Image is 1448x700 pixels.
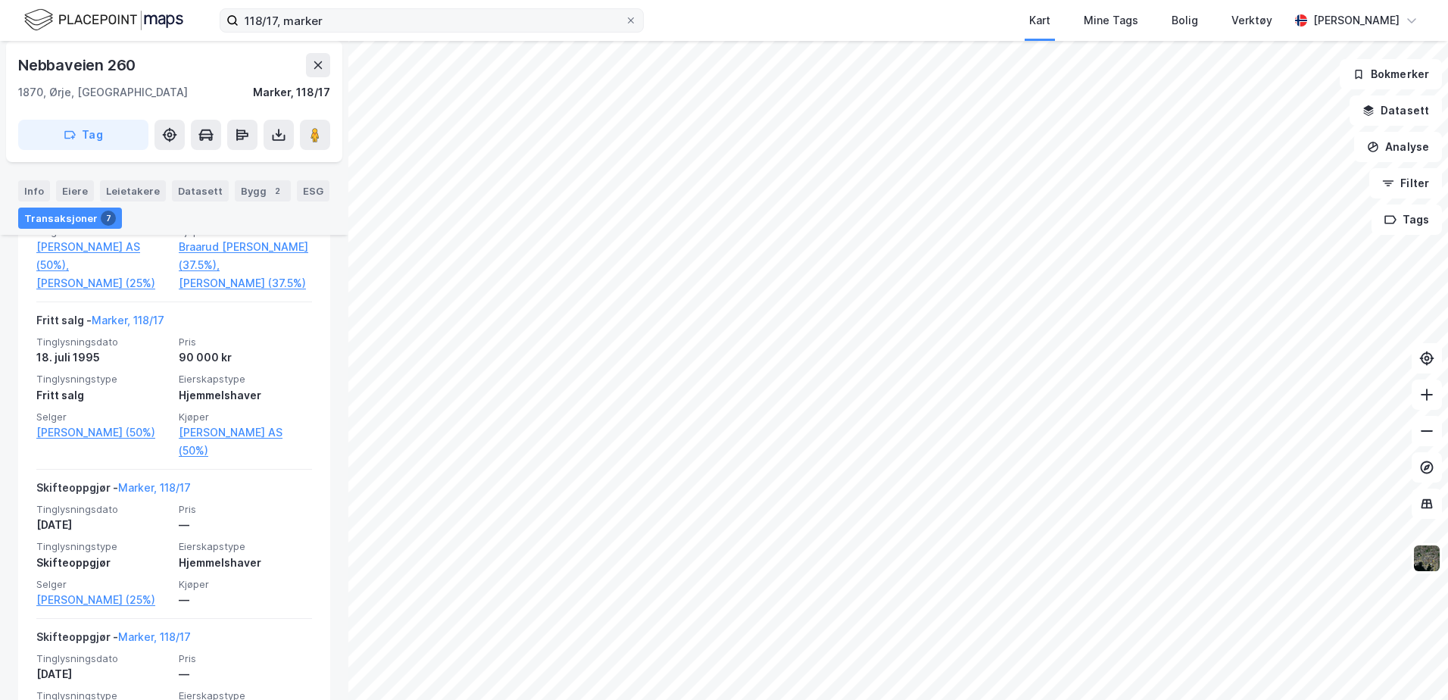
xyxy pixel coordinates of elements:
a: [PERSON_NAME] (25%) [36,274,170,292]
div: Mine Tags [1084,11,1138,30]
iframe: Chat Widget [1372,627,1448,700]
div: 1870, Ørje, [GEOGRAPHIC_DATA] [18,83,188,102]
div: [DATE] [36,665,170,683]
span: Kjøper [179,578,312,591]
a: Braarud [PERSON_NAME] (37.5%), [179,238,312,274]
span: Tinglysningstype [36,373,170,386]
button: Bokmerker [1340,59,1442,89]
span: Selger [36,411,170,423]
div: Verktøy [1231,11,1272,30]
input: Søk på adresse, matrikkel, gårdeiere, leietakere eller personer [239,9,625,32]
div: Datasett [172,180,229,202]
button: Tags [1372,205,1442,235]
div: 90 000 kr [179,348,312,367]
div: — [179,516,312,534]
a: Marker, 118/17 [118,481,191,494]
a: Marker, 118/17 [92,314,164,327]
span: Eierskapstype [179,540,312,553]
span: Tinglysningsdato [36,503,170,516]
img: logo.f888ab2527a4732fd821a326f86c7f29.svg [24,7,183,33]
button: Analyse [1354,132,1442,162]
a: [PERSON_NAME] (25%) [36,591,170,609]
div: [DATE] [36,516,170,534]
span: Tinglysningstype [36,540,170,553]
div: Hjemmelshaver [179,386,312,405]
div: [PERSON_NAME] [1313,11,1400,30]
div: 2 [270,183,285,198]
span: Tinglysningsdato [36,652,170,665]
a: Marker, 118/17 [118,630,191,643]
div: — [179,591,312,609]
div: Eiere [56,180,94,202]
div: Info [18,180,50,202]
div: — [179,665,312,683]
div: Skifteoppgjør - [36,479,191,503]
img: 9k= [1412,544,1441,573]
a: [PERSON_NAME] AS (50%), [36,238,170,274]
span: Pris [179,503,312,516]
div: ESG [297,180,329,202]
div: Kart [1029,11,1050,30]
div: Transaksjoner [18,208,122,229]
div: 7 [101,211,116,226]
button: Filter [1369,168,1442,198]
a: [PERSON_NAME] AS (50%) [179,423,312,460]
span: Kjøper [179,411,312,423]
a: [PERSON_NAME] (37.5%) [179,274,312,292]
div: Fritt salg [36,386,170,405]
span: Selger [36,578,170,591]
div: Marker, 118/17 [253,83,330,102]
button: Datasett [1350,95,1442,126]
div: Bolig [1172,11,1198,30]
a: [PERSON_NAME] (50%) [36,423,170,442]
button: Tag [18,120,148,150]
div: Bygg [235,180,291,202]
div: Leietakere [100,180,166,202]
div: Skifteoppgjør - [36,628,191,652]
span: Pris [179,336,312,348]
div: Skifteoppgjør [36,554,170,572]
div: Kontrollprogram for chat [1372,627,1448,700]
div: Hjemmelshaver [179,554,312,572]
div: 18. juli 1995 [36,348,170,367]
span: Tinglysningsdato [36,336,170,348]
span: Eierskapstype [179,373,312,386]
span: Pris [179,652,312,665]
div: Nebbaveien 260 [18,53,139,77]
div: Fritt salg - [36,311,164,336]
